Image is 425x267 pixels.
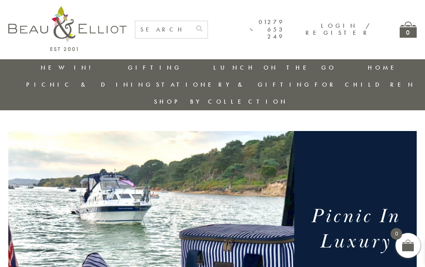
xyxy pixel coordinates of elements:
a: 0 [400,22,417,38]
span: 0 [391,228,402,240]
a: Picnic & Dining [26,80,153,89]
a: Home [368,63,401,72]
a: Lunch On The Go [213,63,336,72]
a: 01279 653 249 [250,19,285,40]
a: Login / Register [305,22,371,37]
a: Gifting [128,63,182,72]
img: logo [8,6,127,51]
a: New in! [41,63,96,72]
h1: Picnic In Luxury [300,204,411,255]
input: SEARCH [135,21,191,38]
a: For Children [315,80,415,89]
a: Shop by collection [154,97,288,106]
a: Stationery & Gifting [156,80,312,89]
